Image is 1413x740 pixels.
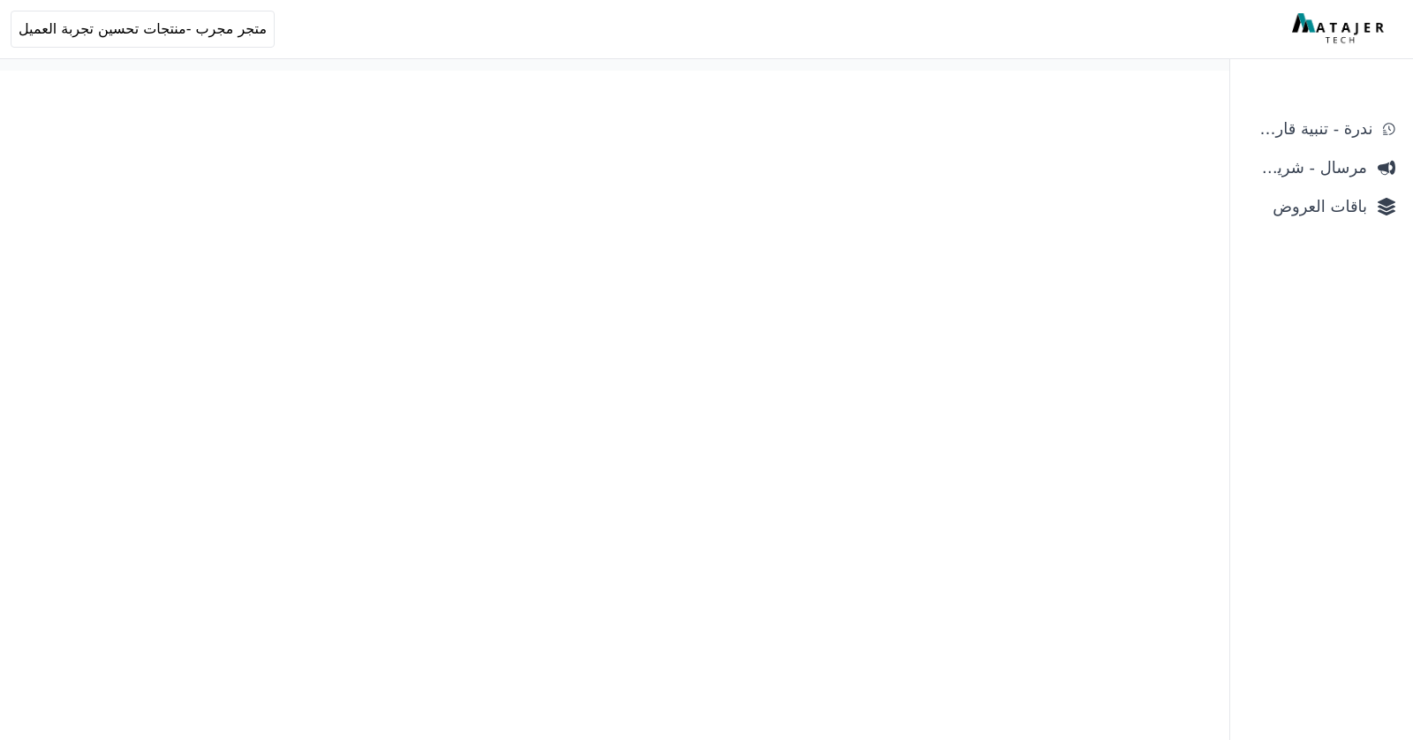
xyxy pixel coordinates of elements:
span: مرسال - شريط دعاية [1248,155,1367,180]
a: باقات العروض [1241,191,1402,223]
a: مرسال - شريط دعاية [1241,152,1402,184]
span: باقات العروض [1248,194,1367,219]
a: ندرة - تنبية قارب علي النفاذ [1241,113,1402,145]
span: ندرة - تنبية قارب علي النفاذ [1248,117,1372,141]
span: متجر مجرب -منتجات تحسين تجربة العميل [19,19,267,40]
button: متجر مجرب -منتجات تحسين تجربة العميل [11,11,275,48]
img: MatajerTech Logo [1292,13,1388,45]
